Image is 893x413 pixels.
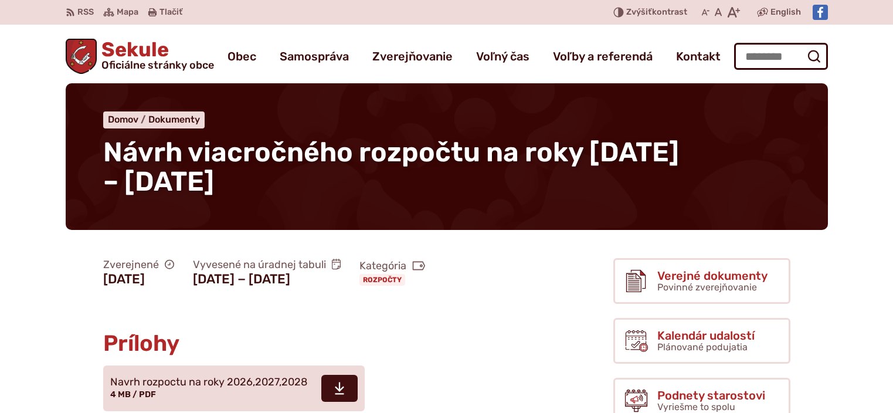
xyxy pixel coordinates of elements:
span: Vyriešme to spolu [657,401,735,412]
h2: Prílohy [103,331,519,356]
a: Obec [228,40,256,73]
a: Verejné dokumenty Povinné zverejňovanie [613,258,790,304]
a: Kontakt [676,40,721,73]
span: Kalendár udalostí [657,329,755,342]
span: Plánované podujatia [657,341,748,353]
span: RSS [77,5,94,19]
img: Prejsť na Facebook stránku [813,5,828,20]
span: Zverejnené [103,258,174,272]
span: Kategória [359,259,425,273]
span: Podnety starostovi [657,389,765,402]
span: Návrh viacročného rozpočtu na roky [DATE] – [DATE] [103,136,679,198]
img: Prejsť na domovskú stránku [66,39,97,74]
span: Domov [108,114,138,125]
span: Sekule [97,40,214,70]
span: English [770,5,801,19]
span: Navrh rozpoctu na roky 2026,2027,2028 [110,377,307,388]
a: English [768,5,803,19]
span: Verejné dokumenty [657,269,768,282]
figcaption: [DATE] [103,272,174,287]
span: 4 MB / PDF [110,390,156,400]
span: kontrast [626,8,687,18]
span: Oficiálne stránky obce [101,60,214,70]
a: Logo Sekule, prejsť na domovskú stránku. [66,39,215,74]
a: Domov [108,114,148,125]
span: Tlačiť [159,8,182,18]
a: Zverejňovanie [372,40,453,73]
a: Dokumenty [148,114,200,125]
a: Kalendár udalostí Plánované podujatia [613,318,790,364]
span: Povinné zverejňovanie [657,282,757,293]
span: Mapa [117,5,138,19]
a: Voľný čas [476,40,529,73]
span: Vyvesené na úradnej tabuli [193,258,341,272]
a: Navrh rozpoctu na roky 2026,2027,2028 4 MB / PDF [103,365,365,411]
a: Rozpočty [359,274,405,286]
span: Zvýšiť [626,7,652,17]
a: Samospráva [280,40,349,73]
a: Voľby a referendá [553,40,653,73]
figcaption: [DATE] − [DATE] [193,272,341,287]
